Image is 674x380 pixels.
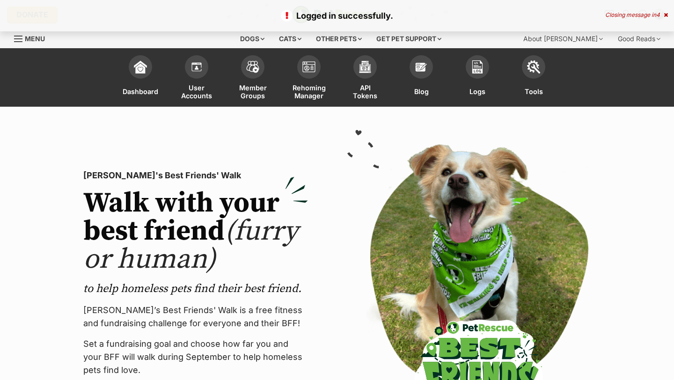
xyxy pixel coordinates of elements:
[83,304,308,330] p: [PERSON_NAME]’s Best Friends' Walk is a free fitness and fundraising challenge for everyone and t...
[83,190,308,274] h2: Walk with your best friend
[611,29,667,48] div: Good Reads
[505,51,562,107] a: Tools
[293,83,326,100] span: Rehoming Manager
[281,51,337,107] a: Rehoming Manager
[415,60,428,73] img: blogs-icon-e71fceff818bbaa76155c998696f2ea9b8fc06abc828b24f45ee82a475c2fd99.svg
[225,51,281,107] a: Member Groups
[449,51,505,107] a: Logs
[14,29,51,46] a: Menu
[359,60,372,73] img: api-icon-849e3a9e6f871e3acf1f60245d25b4cd0aad652aa5f5372336901a6a67317bd8.svg
[471,60,484,73] img: logs-icon-5bf4c29380941ae54b88474b1138927238aebebbc450bc62c8517511492d5a22.svg
[414,83,429,100] span: Blog
[337,51,393,107] a: API Tokens
[83,281,308,296] p: to help homeless pets find their best friend.
[370,29,448,48] div: Get pet support
[180,83,213,100] span: User Accounts
[234,29,271,48] div: Dogs
[302,61,315,73] img: group-profile-icon-3fa3cf56718a62981997c0bc7e787c4b2cf8bcc04b72c1350f741eb67cf2f40e.svg
[112,51,168,107] a: Dashboard
[527,60,540,73] img: tools-icon-677f8b7d46040df57c17cb185196fc8e01b2b03676c49af7ba82c462532e62ee.svg
[309,29,368,48] div: Other pets
[123,83,158,100] span: Dashboard
[25,35,45,43] span: Menu
[272,29,308,48] div: Cats
[517,29,609,48] div: About [PERSON_NAME]
[134,60,147,73] img: dashboard-icon-eb2f2d2d3e046f16d808141f083e7271f6b2e854fb5c12c21221c1fb7104beca.svg
[190,60,203,73] img: members-icon-d6bcda0bfb97e5ba05b48644448dc2971f67d37433e5abca221da40c41542bd5.svg
[83,169,308,182] p: [PERSON_NAME]'s Best Friends' Walk
[246,61,259,73] img: team-members-icon-5396bd8760b3fe7c0b43da4ab00e1e3bb1a5d9ba89233759b79545d2d3fc5d0d.svg
[469,83,485,100] span: Logs
[349,83,381,100] span: API Tokens
[236,83,269,100] span: Member Groups
[525,83,543,100] span: Tools
[83,337,308,377] p: Set a fundraising goal and choose how far you and your BFF will walk during September to help hom...
[393,51,449,107] a: Blog
[83,214,298,277] span: (furry or human)
[168,51,225,107] a: User Accounts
